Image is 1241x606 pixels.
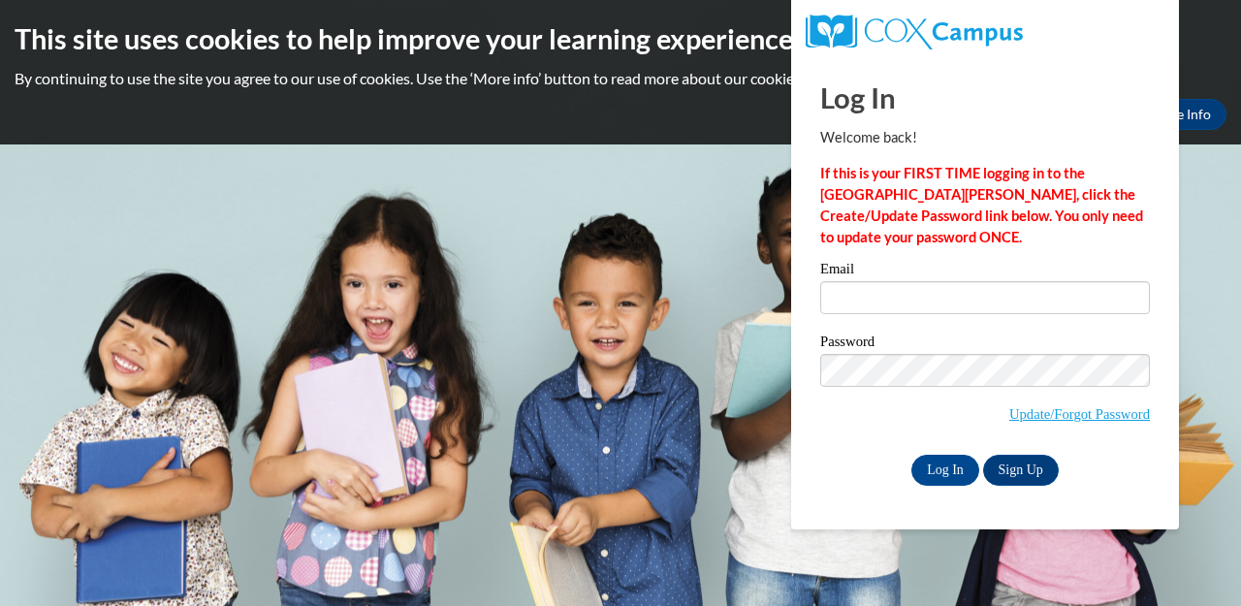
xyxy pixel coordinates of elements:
a: Update/Forgot Password [1009,406,1150,422]
label: Email [820,262,1150,281]
a: Sign Up [983,455,1059,486]
h1: Log In [820,78,1150,117]
a: More Info [1135,99,1226,130]
label: Password [820,335,1150,354]
p: Welcome back! [820,127,1150,148]
input: Log In [911,455,979,486]
img: COX Campus [806,15,1023,49]
strong: If this is your FIRST TIME logging in to the [GEOGRAPHIC_DATA][PERSON_NAME], click the Create/Upd... [820,165,1143,245]
h2: This site uses cookies to help improve your learning experience. [15,19,1226,58]
p: By continuing to use the site you agree to our use of cookies. Use the ‘More info’ button to read... [15,68,1226,89]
